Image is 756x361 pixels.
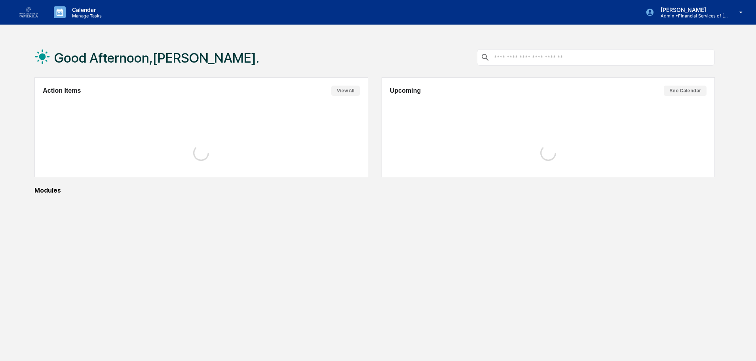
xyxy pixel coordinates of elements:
p: [PERSON_NAME] [654,6,728,13]
h2: Upcoming [390,87,421,94]
p: Calendar [66,6,106,13]
div: Modules [34,187,715,194]
button: View All [331,86,360,96]
h2: Action Items [43,87,81,94]
p: Admin • Financial Services of [GEOGRAPHIC_DATA] [654,13,728,19]
img: logo [19,7,38,17]
p: Manage Tasks [66,13,106,19]
h1: Good Afternoon,[PERSON_NAME]. [54,50,259,66]
button: See Calendar [664,86,707,96]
